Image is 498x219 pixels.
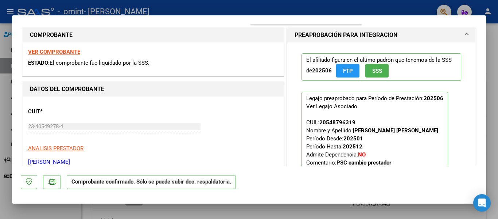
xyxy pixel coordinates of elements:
mat-expansion-panel-header: PREAPROBACIÓN PARA INTEGRACION [287,28,475,42]
strong: NO [358,151,366,158]
div: Ver Legajo Asociado [306,102,357,110]
strong: COMPROBANTE [30,31,73,38]
a: VER COMPROBANTE [28,49,80,55]
button: SSS [365,64,389,78]
strong: DATOS DEL COMPROBANTE [30,86,104,92]
strong: 202506 [424,95,443,102]
div: PREAPROBACIÓN PARA INTEGRACION [287,42,475,187]
p: CUIT [28,107,103,116]
span: FTP [343,68,353,74]
strong: 202501 [343,135,363,142]
h1: PREAPROBACIÓN PARA INTEGRACION [295,31,397,39]
strong: 202512 [343,143,362,150]
span: ANALISIS PRESTADOR [28,145,83,152]
span: Comentario: [306,159,392,166]
p: El afiliado figura en el ultimo padrón que tenemos de la SSS de [301,53,461,81]
p: [PERSON_NAME] [28,158,278,166]
button: FTP [336,64,359,78]
div: 20548796319 [319,118,355,127]
div: Open Intercom Messenger [473,194,491,212]
strong: 202506 [312,67,332,74]
strong: [PERSON_NAME] [PERSON_NAME] [353,127,438,134]
span: ESTADO: [28,60,50,66]
span: CUIL: Nombre y Apellido: Período Desde: Período Hasta: Admite Dependencia: [306,119,438,166]
p: Legajo preaprobado para Período de Prestación: [301,92,448,170]
p: Comprobante confirmado. Sólo se puede subir doc. respaldatoria. [67,175,236,189]
span: SSS [372,68,382,74]
span: El comprobante fue liquidado por la SSS. [50,60,149,66]
strong: PSC cambio prestador [336,159,392,166]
